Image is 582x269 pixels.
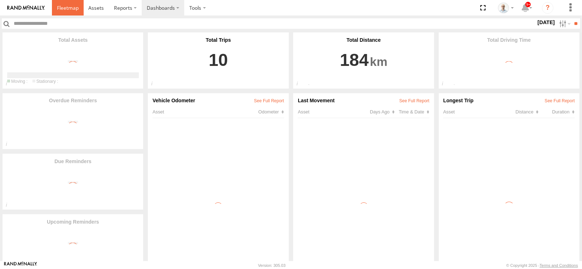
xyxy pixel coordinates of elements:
div: Last Movement [298,98,429,103]
div: Click to Sort [399,109,429,115]
label: [DATE] [536,18,556,26]
div: Asset [443,109,503,115]
div: Total number of due reminder notifications generated from your asset reminders [3,202,18,210]
div: Asset [298,109,370,115]
div: Click to Sort [370,109,399,115]
img: rand-logo.svg [7,5,45,10]
div: Click to Sort [503,109,539,115]
div: Total completed Trips within the selected period [148,81,163,89]
div: Total driving time by Assets [439,81,454,89]
div: Asset [153,109,258,115]
a: 184 [298,43,429,71]
label: Search Filter Options [556,18,572,29]
div: Kurt Byers [495,3,516,13]
a: Terms and Conditions [540,263,578,268]
div: Total distance travelled by assets [293,81,309,89]
div: Click to Sort [259,109,284,115]
a: Visit our Website [4,262,37,269]
div: Vehicle Odometer [153,98,284,103]
div: Version: 305.03 [258,263,286,268]
div: Total number of overdue notifications generated from your asset reminders [3,141,18,149]
div: Longest Trip [443,98,575,103]
div: © Copyright 2025 - [506,263,578,268]
div: Click to Sort [539,109,575,115]
a: 10 [153,43,284,71]
div: Total Active/Deployed Assets [3,81,18,89]
div: Total Distance [298,37,429,43]
div: Total Trips [153,37,284,43]
i: ? [542,2,554,14]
